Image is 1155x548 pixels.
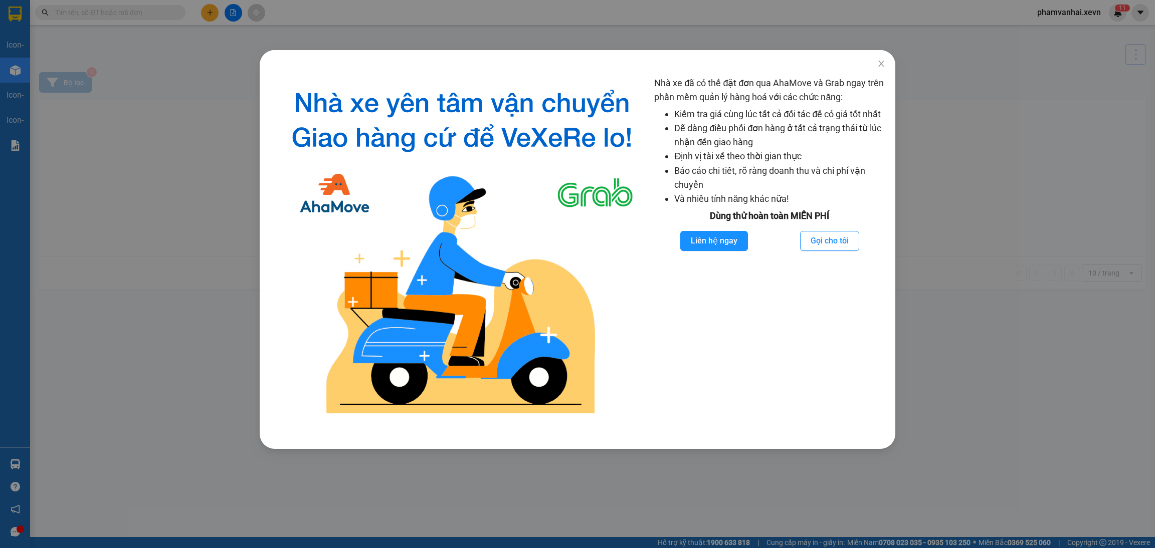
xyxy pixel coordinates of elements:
div: Dùng thử hoàn toàn MIỄN PHÍ [654,209,885,223]
li: Kiểm tra giá cùng lúc tất cả đối tác để có giá tốt nhất [674,107,885,121]
li: Định vị tài xế theo thời gian thực [674,149,885,163]
div: Nhà xe đã có thể đặt đơn qua AhaMove và Grab ngay trên phần mềm quản lý hàng hoá với các chức năng: [654,76,885,424]
li: Dễ dàng điều phối đơn hàng ở tất cả trạng thái từ lúc nhận đến giao hàng [674,121,885,150]
li: Báo cáo chi tiết, rõ ràng doanh thu và chi phí vận chuyển [674,164,885,192]
button: Gọi cho tôi [800,231,859,251]
button: Liên hệ ngay [680,231,748,251]
span: Liên hệ ngay [691,234,737,247]
li: Và nhiều tính năng khác nữa! [674,192,885,206]
button: Close [867,50,895,78]
img: logo [278,76,646,424]
span: close [877,60,885,68]
span: Gọi cho tôi [811,234,849,247]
